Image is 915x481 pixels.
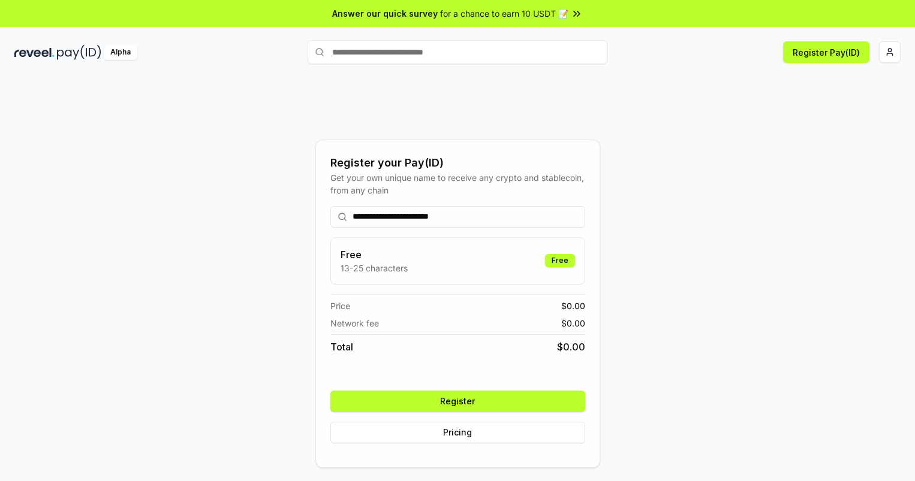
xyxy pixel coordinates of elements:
[545,254,575,267] div: Free
[330,422,585,443] button: Pricing
[330,171,585,196] div: Get your own unique name to receive any crypto and stablecoin, from any chain
[14,45,55,60] img: reveel_dark
[341,262,408,274] p: 13-25 characters
[561,317,585,329] span: $ 0.00
[557,340,585,354] span: $ 0.00
[332,7,438,20] span: Answer our quick survey
[330,300,350,312] span: Price
[440,7,568,20] span: for a chance to earn 10 USDT 📝
[330,155,585,171] div: Register your Pay(ID)
[341,247,408,262] h3: Free
[783,41,869,63] button: Register Pay(ID)
[330,340,353,354] span: Total
[330,391,585,412] button: Register
[104,45,137,60] div: Alpha
[561,300,585,312] span: $ 0.00
[330,317,379,329] span: Network fee
[57,45,101,60] img: pay_id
